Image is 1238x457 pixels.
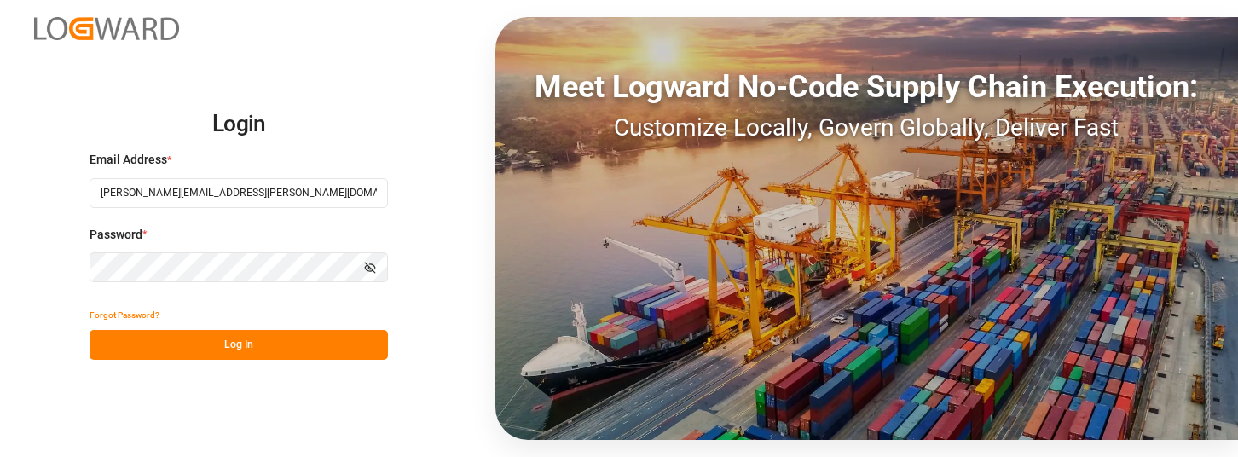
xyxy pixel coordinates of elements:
input: Enter your email [90,178,388,208]
img: Logward_new_orange.png [34,17,179,40]
span: Password [90,226,142,244]
span: Email Address [90,151,167,169]
div: Meet Logward No-Code Supply Chain Execution: [495,64,1238,110]
button: Log In [90,330,388,360]
div: Customize Locally, Govern Globally, Deliver Fast [495,110,1238,146]
h2: Login [90,97,388,152]
button: Forgot Password? [90,300,159,330]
